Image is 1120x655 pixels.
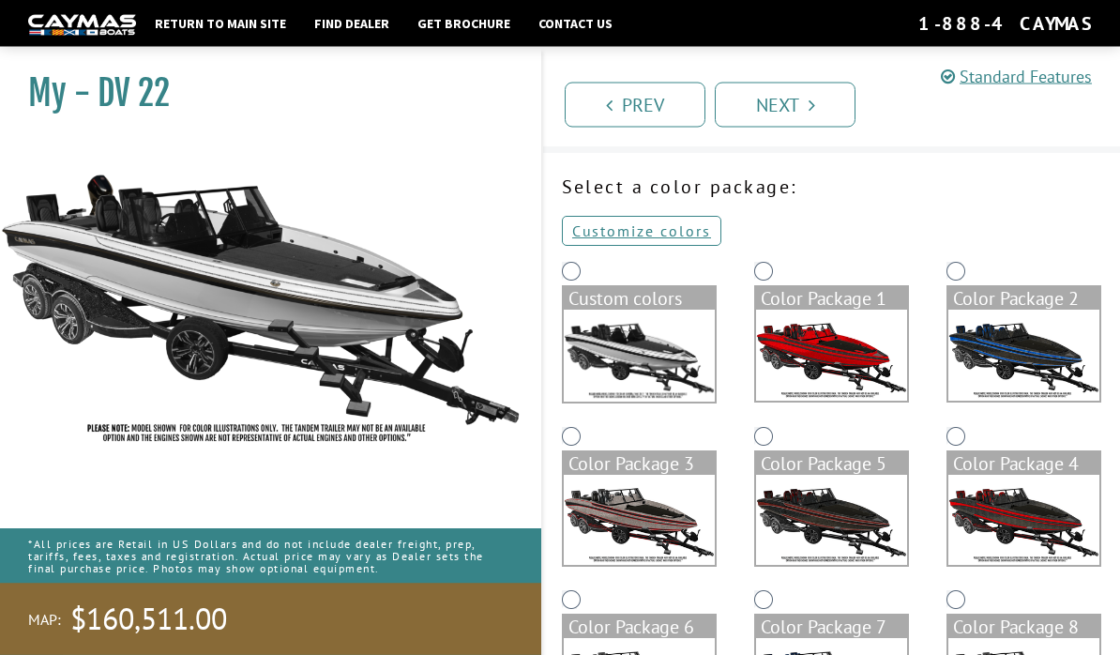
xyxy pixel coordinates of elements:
div: Custom colors [564,288,715,311]
a: Contact Us [529,11,622,36]
a: Standard Features [941,66,1092,87]
div: Color Package 1 [756,288,907,311]
span: MAP: [28,610,61,630]
div: Color Package 6 [564,617,715,639]
h1: My - DV 22 [28,72,494,114]
div: 1-888-4CAYMAS [918,11,1092,36]
img: color_package_362.png [756,311,907,402]
img: DV22-Base-Layer.png [564,311,715,403]
img: white-logo-c9c8dbefe5ff5ceceb0f0178aa75bf4bb51f6bca0971e226c86eb53dfe498488.png [28,15,136,35]
p: Select a color package: [562,174,1101,202]
a: Next [715,83,855,128]
p: *All prices are Retail in US Dollars and do not include dealer freight, prep, tariffs, fees, taxe... [28,528,513,585]
img: color_package_366.png [948,476,1099,567]
img: color_package_364.png [564,476,715,567]
div: Color Package 5 [756,453,907,476]
div: Color Package 7 [756,617,907,639]
a: Customize colors [562,217,721,247]
div: Color Package 8 [948,617,1099,639]
img: color_package_363.png [948,311,1099,402]
ul: Pagination [560,80,1120,128]
span: $160,511.00 [70,600,227,639]
a: Return to main site [145,11,295,36]
div: Color Package 3 [564,453,715,476]
div: Color Package 2 [948,288,1099,311]
img: color_package_365.png [756,476,907,567]
div: Color Package 4 [948,453,1099,476]
a: Get Brochure [408,11,520,36]
a: Find Dealer [305,11,399,36]
a: Prev [565,83,705,128]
